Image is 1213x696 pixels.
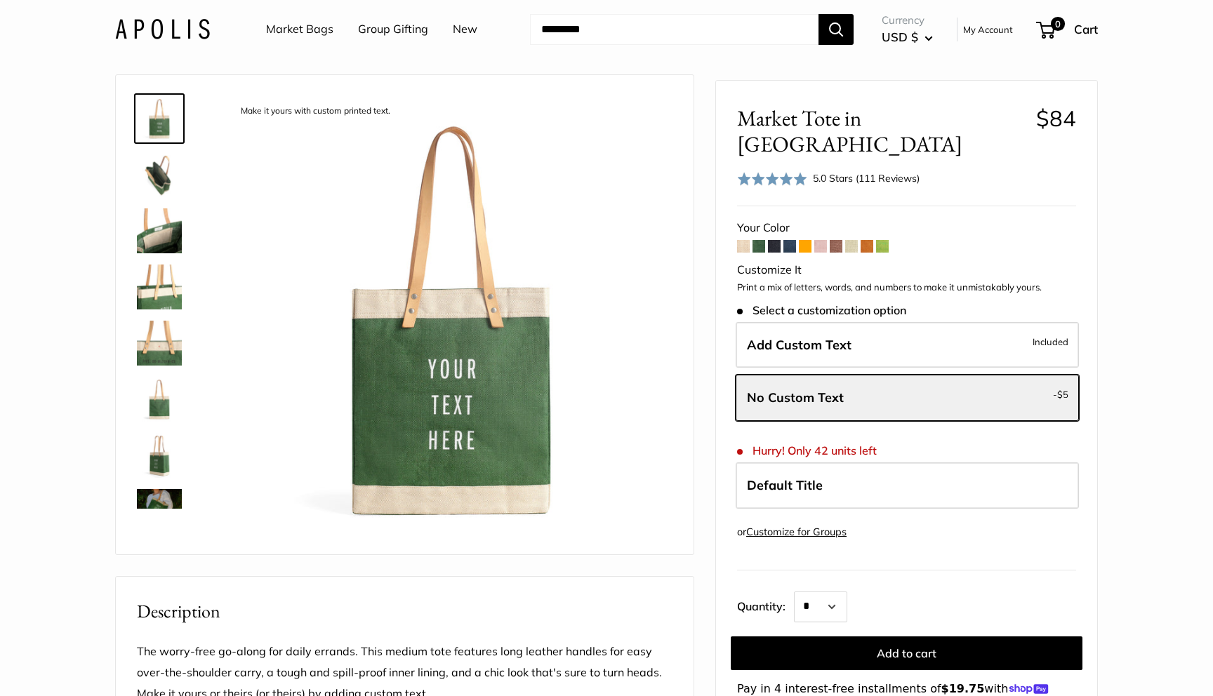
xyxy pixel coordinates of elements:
button: Add to cart [731,636,1082,670]
a: New [453,19,477,40]
img: description_Inner pocket good for daily drivers. [137,208,182,253]
span: Hurry! Only 42 units left [737,444,877,457]
span: No Custom Text [747,389,844,406]
span: USD $ [882,29,918,44]
div: 5.0 Stars (111 Reviews) [813,170,920,186]
span: Default Title [747,477,823,493]
a: description_Seal of authenticity printed on the backside of every bag. [134,374,185,424]
img: Market Tote in Field Green [137,321,182,366]
label: Add Custom Text [736,322,1079,368]
img: Apolis [115,19,210,39]
a: description_Take it anywhere with easy-grip handles. [134,262,185,312]
img: Market Tote in Field Green [137,433,182,478]
span: 0 [1051,17,1065,31]
span: Market Tote in [GEOGRAPHIC_DATA] [737,105,1026,157]
span: Select a customization option [737,303,906,316]
label: Default Title [736,462,1079,509]
img: description_Take it anywhere with easy-grip handles. [137,265,182,309]
img: description_Make it yours with custom printed text. [137,96,182,141]
a: Customize for Groups [746,526,847,538]
div: Customize It [737,260,1076,281]
span: Currency [882,11,933,30]
a: 0 Cart [1038,18,1098,41]
div: Your Color [737,217,1076,239]
p: Print a mix of letters, words, and numbers to make it unmistakably yours. [737,281,1076,295]
button: USD $ [882,26,933,48]
a: Market Tote in Field Green [134,318,185,368]
span: $84 [1036,105,1076,132]
input: Search... [530,14,818,45]
img: description_Make it yours with custom printed text. [228,96,672,540]
span: Cart [1074,22,1098,36]
a: description_Spacious inner area with room for everything. Plus water-resistant lining. [134,149,185,200]
img: description_Seal of authenticity printed on the backside of every bag. [137,377,182,422]
a: Market Tote in Field Green [134,486,185,537]
a: description_Inner pocket good for daily drivers. [134,206,185,256]
span: Add Custom Text [747,337,851,353]
div: Make it yours with custom printed text. [234,102,397,121]
div: 5.0 Stars (111 Reviews) [737,168,920,189]
h2: Description [137,598,672,625]
a: My Account [963,21,1013,38]
img: description_Spacious inner area with room for everything. Plus water-resistant lining. [137,152,182,197]
a: Group Gifting [358,19,428,40]
a: Market Bags [266,19,333,40]
a: description_Make it yours with custom printed text. [134,93,185,144]
label: Leave Blank [736,375,1079,421]
a: Market Tote in Field Green [134,430,185,481]
span: Included [1033,333,1068,350]
button: Search [818,14,854,45]
img: Market Tote in Field Green [137,489,182,534]
label: Quantity: [737,587,794,622]
div: or [737,523,847,542]
span: - [1053,386,1068,403]
span: $5 [1057,389,1068,400]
